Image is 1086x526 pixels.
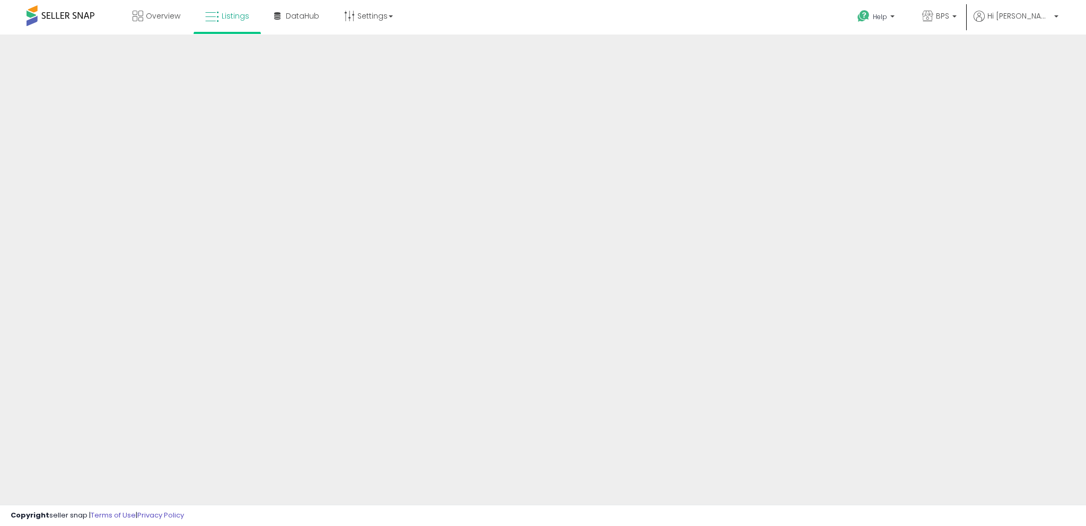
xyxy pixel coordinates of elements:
[936,11,949,21] span: BPS
[286,11,319,21] span: DataHub
[222,11,249,21] span: Listings
[146,11,180,21] span: Overview
[987,11,1051,21] span: Hi [PERSON_NAME]
[974,11,1058,35] a: Hi [PERSON_NAME]
[873,12,887,21] span: Help
[857,10,870,23] i: Get Help
[849,2,905,35] a: Help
